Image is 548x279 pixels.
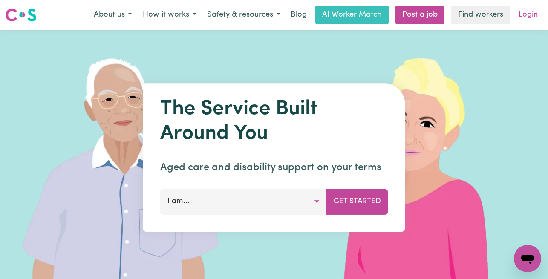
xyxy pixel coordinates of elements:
a: Post a job [395,6,444,24]
button: I am... [160,189,327,214]
a: Blog [286,6,312,24]
iframe: Button to launch messaging window [514,245,541,272]
a: Find workers [451,6,510,24]
a: Login [513,6,543,24]
a: AI Worker Match [315,6,389,24]
button: Get Started [326,189,388,214]
button: About us [88,6,137,24]
a: Careseekers logo [5,5,37,25]
p: Aged care and disability support on your terms [160,160,388,175]
h1: The Service Built Around You [160,97,388,146]
img: Careseekers logo [5,7,37,23]
button: How it works [137,6,202,24]
button: Safety & resources [202,6,286,24]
